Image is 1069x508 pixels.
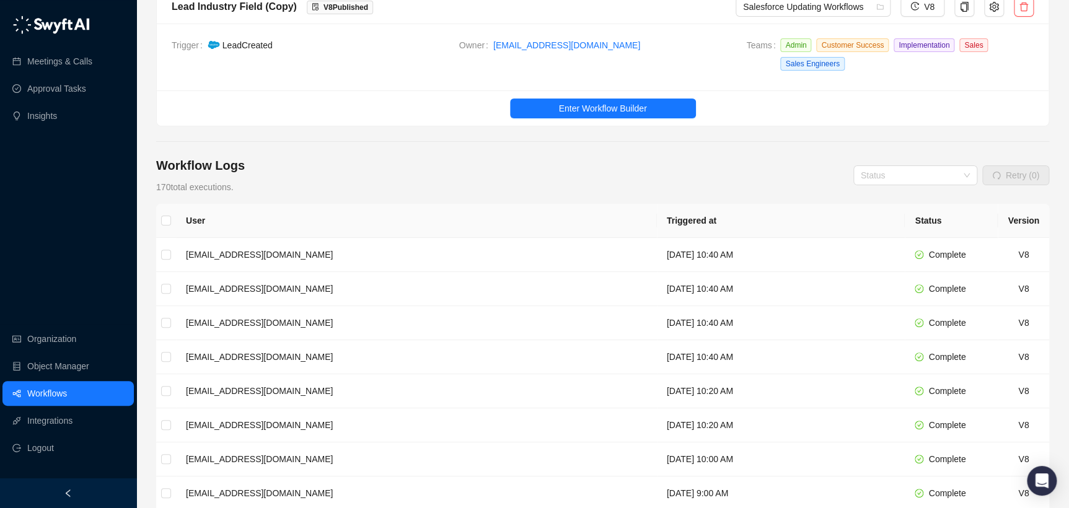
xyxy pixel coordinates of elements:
span: Complete [928,454,966,464]
span: Complete [928,488,966,498]
a: Integrations [27,408,73,433]
a: Approval Tasks [27,76,86,101]
span: Lead Created [222,40,273,50]
span: Complete [928,420,966,430]
span: Owner [459,38,493,52]
span: check-circle [915,489,923,497]
span: file-done [312,3,319,11]
button: Retry (0) [982,165,1049,185]
td: V8 [998,374,1049,408]
span: check-circle [915,250,923,259]
span: Sales Engineers [780,57,844,71]
td: [DATE] 10:00 AM [657,442,905,476]
td: V8 [998,272,1049,306]
div: Open Intercom Messenger [1027,466,1057,496]
a: Insights [27,103,57,128]
span: check-circle [915,421,923,429]
span: Complete [928,250,966,260]
h4: Workflow Logs [156,157,245,174]
a: [EMAIL_ADDRESS][DOMAIN_NAME] [493,38,640,52]
span: left [64,489,73,497]
span: Customer Success [816,38,889,52]
td: V8 [998,306,1049,340]
span: check-circle [915,455,923,463]
span: check-circle [915,387,923,395]
img: logo-05li4sbe.png [12,15,90,34]
td: [DATE] 10:40 AM [657,340,905,374]
td: [EMAIL_ADDRESS][DOMAIN_NAME] [176,306,657,340]
td: [EMAIL_ADDRESS][DOMAIN_NAME] [176,442,657,476]
td: [EMAIL_ADDRESS][DOMAIN_NAME] [176,374,657,408]
span: Sales [959,38,988,52]
button: Enter Workflow Builder [510,99,696,118]
td: V8 [998,340,1049,374]
span: logout [12,444,21,452]
span: check-circle [915,284,923,293]
span: check-circle [915,318,923,327]
span: Complete [928,318,966,328]
span: Complete [928,352,966,362]
a: Meetings & Calls [27,49,92,74]
td: [EMAIL_ADDRESS][DOMAIN_NAME] [176,340,657,374]
a: Enter Workflow Builder [157,99,1049,118]
span: history [910,2,919,11]
span: Complete [928,284,966,294]
td: V8 [998,238,1049,272]
a: Workflows [27,381,67,406]
th: Status [905,204,998,238]
td: [DATE] 10:20 AM [657,374,905,408]
span: delete [1019,2,1029,12]
span: Complete [928,386,966,396]
td: [DATE] 10:20 AM [657,408,905,442]
span: Teams [746,38,780,76]
td: V8 [998,442,1049,476]
td: [EMAIL_ADDRESS][DOMAIN_NAME] [176,272,657,306]
a: Object Manager [27,354,89,379]
span: setting [989,2,999,12]
th: Version [998,204,1049,238]
td: [DATE] 10:40 AM [657,238,905,272]
span: V 8 Published [323,3,368,12]
td: [EMAIL_ADDRESS][DOMAIN_NAME] [176,238,657,272]
th: User [176,204,657,238]
td: V8 [998,408,1049,442]
td: [DATE] 10:40 AM [657,306,905,340]
span: copy [959,2,969,12]
span: Trigger [172,38,208,52]
td: [DATE] 10:40 AM [657,272,905,306]
th: Triggered at [657,204,905,238]
span: Admin [780,38,811,52]
span: Logout [27,436,54,460]
span: Implementation [894,38,954,52]
a: Organization [27,326,76,351]
span: Enter Workflow Builder [558,102,646,115]
span: check-circle [915,353,923,361]
td: [EMAIL_ADDRESS][DOMAIN_NAME] [176,408,657,442]
span: 170 total executions. [156,182,234,192]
